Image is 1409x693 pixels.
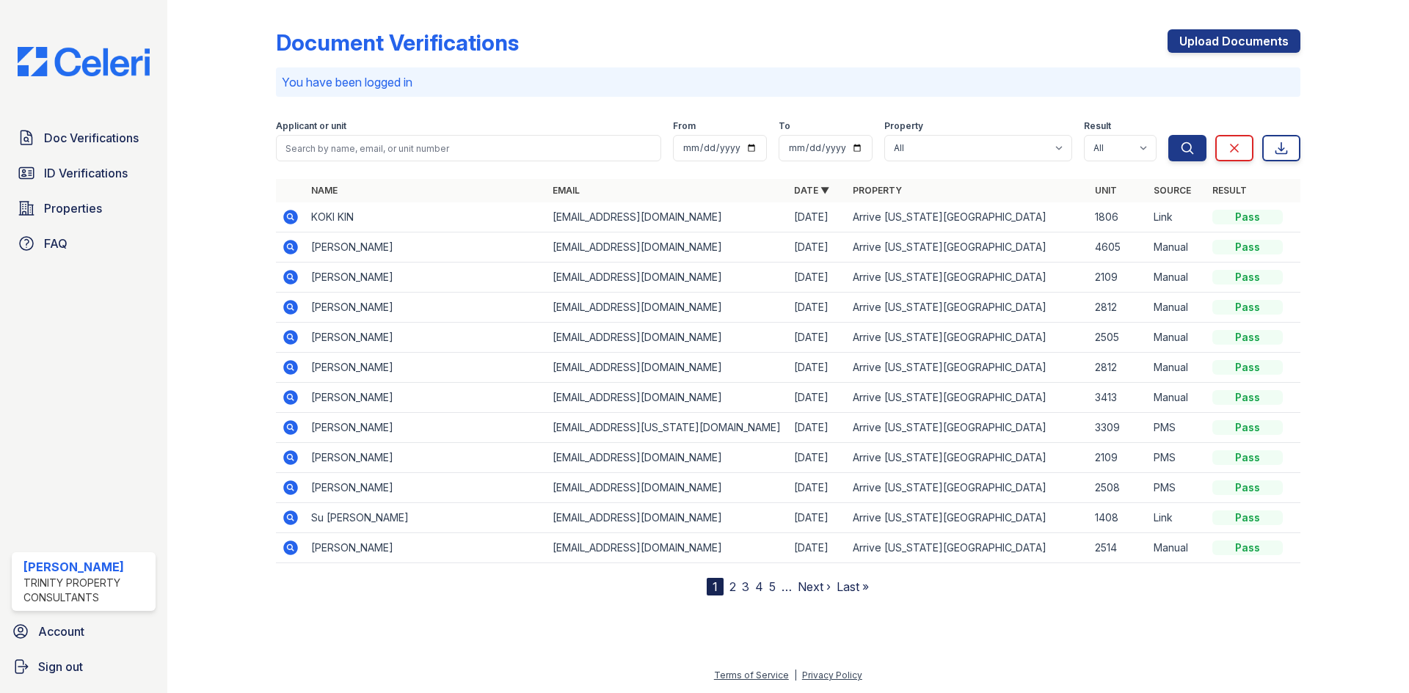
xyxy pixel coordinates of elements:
[6,47,161,76] img: CE_Logo_Blue-a8612792a0a2168367f1c8372b55b34899dd931a85d93a1a3d3e32e68fde9ad4.png
[1212,420,1283,435] div: Pass
[788,293,847,323] td: [DATE]
[847,202,1088,232] td: Arrive [US_STATE][GEOGRAPHIC_DATA]
[1089,533,1148,563] td: 2514
[1095,185,1117,196] a: Unit
[44,129,139,147] span: Doc Verifications
[305,353,547,383] td: [PERSON_NAME]
[547,533,788,563] td: [EMAIL_ADDRESS][DOMAIN_NAME]
[1089,263,1148,293] td: 2109
[1089,413,1148,443] td: 3309
[553,185,580,196] a: Email
[276,135,661,161] input: Search by name, email, or unit number
[847,323,1088,353] td: Arrive [US_STATE][GEOGRAPHIC_DATA]
[1089,323,1148,353] td: 2505
[847,473,1088,503] td: Arrive [US_STATE][GEOGRAPHIC_DATA]
[788,202,847,232] td: [DATE]
[1212,270,1283,285] div: Pass
[1148,443,1206,473] td: PMS
[782,578,792,595] span: …
[707,578,724,595] div: 1
[1089,503,1148,533] td: 1408
[788,503,847,533] td: [DATE]
[305,232,547,263] td: [PERSON_NAME]
[788,323,847,353] td: [DATE]
[38,658,83,675] span: Sign out
[788,232,847,263] td: [DATE]
[12,158,156,188] a: ID Verifications
[1148,323,1206,353] td: Manual
[769,579,776,594] a: 5
[1212,450,1283,465] div: Pass
[847,443,1088,473] td: Arrive [US_STATE][GEOGRAPHIC_DATA]
[794,185,829,196] a: Date ▼
[1212,390,1283,405] div: Pass
[1148,263,1206,293] td: Manual
[23,576,150,605] div: Trinity Property Consultants
[673,120,696,132] label: From
[847,413,1088,443] td: Arrive [US_STATE][GEOGRAPHIC_DATA]
[1212,510,1283,525] div: Pass
[798,579,831,594] a: Next ›
[305,323,547,353] td: [PERSON_NAME]
[1212,330,1283,345] div: Pass
[847,353,1088,383] td: Arrive [US_STATE][GEOGRAPHIC_DATA]
[1148,232,1206,263] td: Manual
[788,353,847,383] td: [DATE]
[788,263,847,293] td: [DATE]
[788,443,847,473] td: [DATE]
[276,29,519,56] div: Document Verifications
[547,503,788,533] td: [EMAIL_ADDRESS][DOMAIN_NAME]
[794,670,797,681] div: |
[44,199,102,217] span: Properties
[547,413,788,443] td: [EMAIL_ADDRESS][US_STATE][DOMAIN_NAME]
[853,185,902,196] a: Property
[305,503,547,533] td: Su [PERSON_NAME]
[1089,202,1148,232] td: 1806
[547,293,788,323] td: [EMAIL_ADDRESS][DOMAIN_NAME]
[1089,232,1148,263] td: 4605
[1212,210,1283,224] div: Pass
[6,617,161,646] a: Account
[305,263,547,293] td: [PERSON_NAME]
[1148,533,1206,563] td: Manual
[12,123,156,153] a: Doc Verifications
[547,232,788,263] td: [EMAIL_ADDRESS][DOMAIN_NAME]
[305,383,547,413] td: [PERSON_NAME]
[12,229,156,258] a: FAQ
[1212,300,1283,315] div: Pass
[847,383,1088,413] td: Arrive [US_STATE][GEOGRAPHIC_DATA]
[1148,202,1206,232] td: Link
[1212,480,1283,495] div: Pass
[305,202,547,232] td: KOKI KIN
[23,558,150,576] div: [PERSON_NAME]
[547,473,788,503] td: [EMAIL_ADDRESS][DOMAIN_NAME]
[1148,293,1206,323] td: Manual
[847,263,1088,293] td: Arrive [US_STATE][GEOGRAPHIC_DATA]
[884,120,923,132] label: Property
[714,670,789,681] a: Terms of Service
[742,579,749,594] a: 3
[547,202,788,232] td: [EMAIL_ADDRESS][DOMAIN_NAME]
[1148,503,1206,533] td: Link
[44,164,128,182] span: ID Verifications
[305,533,547,563] td: [PERSON_NAME]
[1089,473,1148,503] td: 2508
[305,293,547,323] td: [PERSON_NAME]
[847,533,1088,563] td: Arrive [US_STATE][GEOGRAPHIC_DATA]
[38,623,84,640] span: Account
[847,503,1088,533] td: Arrive [US_STATE][GEOGRAPHIC_DATA]
[1148,353,1206,383] td: Manual
[305,473,547,503] td: [PERSON_NAME]
[755,579,763,594] a: 4
[12,194,156,223] a: Properties
[282,73,1295,91] p: You have been logged in
[1089,383,1148,413] td: 3413
[1212,540,1283,555] div: Pass
[547,323,788,353] td: [EMAIL_ADDRESS][DOMAIN_NAME]
[788,383,847,413] td: [DATE]
[837,579,869,594] a: Last »
[1089,443,1148,473] td: 2109
[1168,29,1300,53] a: Upload Documents
[788,473,847,503] td: [DATE]
[1148,473,1206,503] td: PMS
